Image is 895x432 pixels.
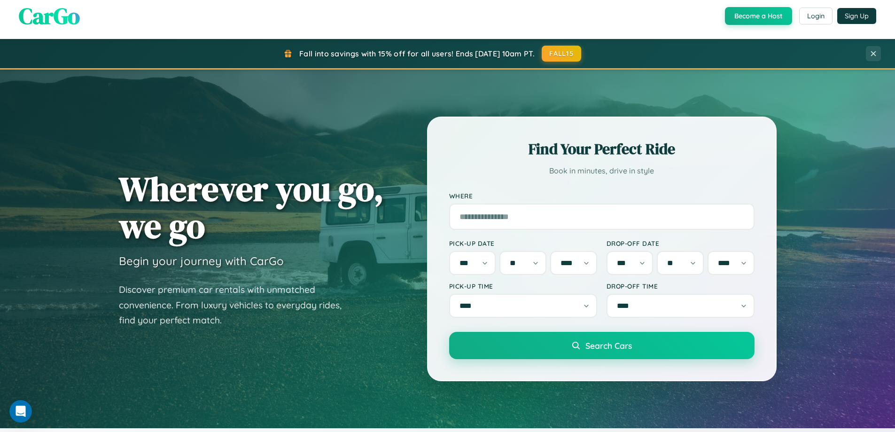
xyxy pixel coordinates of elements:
iframe: Intercom live chat [9,400,32,423]
button: Search Cars [449,332,755,359]
label: Drop-off Date [607,239,755,247]
label: Pick-up Time [449,282,597,290]
h3: Begin your journey with CarGo [119,254,284,268]
p: Discover premium car rentals with unmatched convenience. From luxury vehicles to everyday rides, ... [119,282,354,328]
button: Sign Up [837,8,876,24]
button: Login [799,8,833,24]
h1: Wherever you go, we go [119,170,384,244]
span: Fall into savings with 15% off for all users! Ends [DATE] 10am PT. [299,49,535,58]
label: Pick-up Date [449,239,597,247]
span: Search Cars [585,340,632,351]
label: Drop-off Time [607,282,755,290]
span: CarGo [19,0,80,31]
p: Book in minutes, drive in style [449,164,755,178]
label: Where [449,192,755,200]
button: Become a Host [725,7,792,25]
h2: Find Your Perfect Ride [449,139,755,159]
button: FALL15 [542,46,581,62]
